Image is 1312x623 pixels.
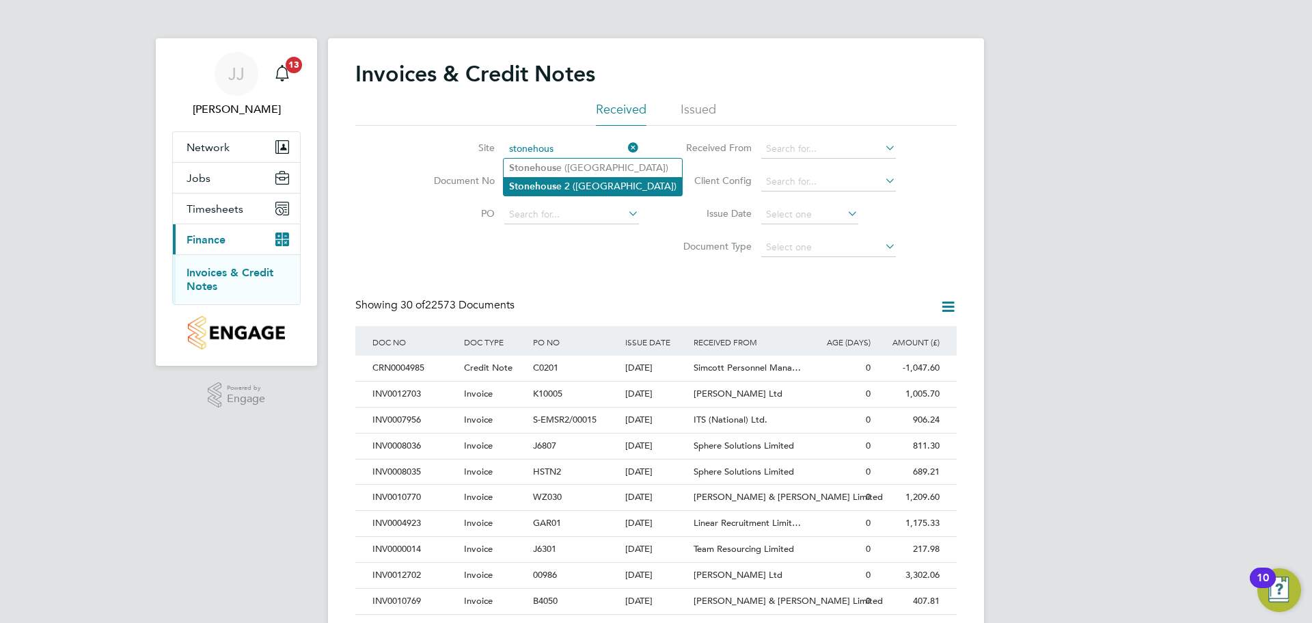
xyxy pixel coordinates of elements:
li: e ([GEOGRAPHIC_DATA]) [504,159,682,177]
span: S-EMSR2/00015 [533,414,597,425]
div: INV0008035 [369,460,461,485]
a: Go to home page [172,316,301,349]
div: [DATE] [622,563,691,588]
span: Timesheets [187,202,243,215]
span: Simcott Personnel Mana… [694,362,801,373]
span: Credit Note [464,362,512,373]
div: INV0004923 [369,511,461,536]
input: Search for... [761,140,896,159]
h2: Invoices & Credit Notes [355,60,595,88]
label: Received From [673,142,752,154]
span: Invoice [464,440,493,451]
span: Invoice [464,414,493,425]
li: Issued [681,101,716,126]
div: [DATE] [622,460,691,485]
input: Search for... [761,172,896,191]
b: Stonehous [509,162,556,174]
span: 00986 [533,569,557,581]
span: 0 [866,388,871,399]
div: 1,005.70 [874,382,943,407]
div: INV0010770 [369,485,461,510]
div: [DATE] [622,408,691,433]
div: [DATE] [622,511,691,536]
span: K10005 [533,388,562,399]
span: 0 [866,491,871,503]
span: Jobs [187,172,210,185]
span: Joanna Jones [172,101,301,118]
div: 217.98 [874,537,943,562]
div: INV0012703 [369,382,461,407]
label: Document No [416,174,495,187]
span: 0 [866,595,871,607]
input: Select one [761,205,858,224]
div: INV0000014 [369,537,461,562]
button: Timesheets [173,194,300,224]
span: GAR01 [533,517,561,529]
div: Finance [173,254,300,304]
div: INV0007956 [369,408,461,433]
span: [PERSON_NAME] Ltd [694,388,782,399]
span: 0 [866,414,871,425]
nav: Main navigation [156,38,317,366]
label: Site [416,142,495,154]
span: Engage [227,393,265,405]
button: Open Resource Center, 10 new notifications [1257,568,1301,612]
div: DOC NO [369,326,461,358]
span: Network [187,141,230,154]
span: Invoice [464,543,493,555]
img: countryside-properties-logo-retina.png [188,316,284,349]
b: Stonehous [509,181,556,192]
span: ITS (National) Ltd. [694,414,767,425]
div: [DATE] [622,537,691,562]
div: [DATE] [622,434,691,459]
div: RECEIVED FROM [690,326,805,358]
span: 0 [866,569,871,581]
span: Invoice [464,491,493,503]
li: Received [596,101,646,126]
div: 3,302.06 [874,563,943,588]
span: Powered by [227,382,265,394]
div: PO NO [530,326,621,358]
div: 1,175.33 [874,511,943,536]
span: 0 [866,362,871,373]
input: Select one [761,238,896,257]
div: [DATE] [622,356,691,381]
span: Linear Recruitment Limit… [694,517,801,529]
span: [PERSON_NAME] & [PERSON_NAME] Limited [694,491,883,503]
div: AMOUNT (£) [874,326,943,358]
span: 0 [866,466,871,477]
span: 0 [866,440,871,451]
div: INV0012702 [369,563,461,588]
div: 811.30 [874,434,943,459]
div: Showing [355,298,517,313]
span: 0 [866,517,871,529]
span: J6807 [533,440,556,451]
div: [DATE] [622,589,691,614]
div: CRN0004985 [369,356,461,381]
span: Invoice [464,466,493,477]
div: 1,209.60 [874,485,943,510]
span: HSTN2 [533,466,561,477]
div: 906.24 [874,408,943,433]
button: Jobs [173,163,300,193]
div: 407.81 [874,589,943,614]
label: Issue Date [673,207,752,220]
a: Invoices & Credit Notes [187,266,273,293]
a: JJ[PERSON_NAME] [172,52,301,118]
span: Invoice [464,517,493,529]
span: JJ [228,65,245,83]
div: 689.21 [874,460,943,485]
div: [DATE] [622,382,691,407]
span: 0 [866,543,871,555]
span: Invoice [464,595,493,607]
span: Sphere Solutions Limited [694,440,794,451]
button: Network [173,132,300,162]
div: AGE (DAYS) [805,326,874,358]
input: Search for... [504,140,639,159]
div: [DATE] [622,485,691,510]
span: Sphere Solutions Limited [694,466,794,477]
div: INV0008036 [369,434,461,459]
span: Team Resourcing Limited [694,543,794,555]
button: Finance [173,224,300,254]
span: 13 [286,57,302,73]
